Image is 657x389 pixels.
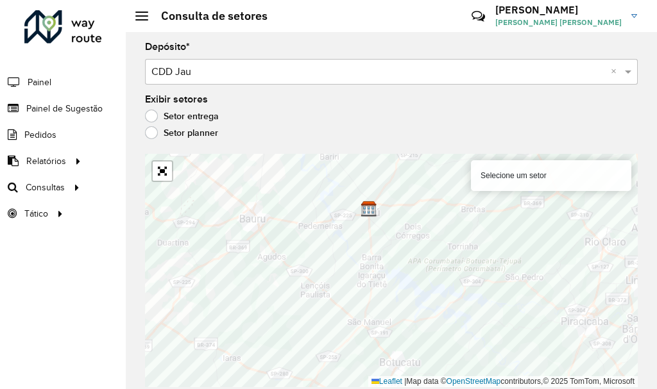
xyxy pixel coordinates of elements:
[465,3,492,30] a: Contato Rápido
[26,102,103,115] span: Painel de Sugestão
[26,154,66,168] span: Relatórios
[26,181,65,194] span: Consultas
[153,161,172,181] a: Abrir mapa em tela cheia
[145,39,190,54] label: Depósito
[495,4,622,16] h3: [PERSON_NAME]
[495,17,622,28] span: [PERSON_NAME] [PERSON_NAME]
[24,128,56,142] span: Pedidos
[447,377,501,386] a: OpenStreetMap
[148,9,268,23] h2: Consulta de setores
[611,64,622,79] span: Clear all
[471,160,631,191] div: Selecione um setor
[145,110,219,122] label: Setor entrega
[368,376,638,387] div: Map data © contributors,© 2025 TomTom, Microsoft
[371,377,402,386] a: Leaflet
[145,126,218,139] label: Setor planner
[24,207,48,220] span: Tático
[145,92,208,107] label: Exibir setores
[404,377,406,386] span: |
[28,76,51,89] span: Painel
